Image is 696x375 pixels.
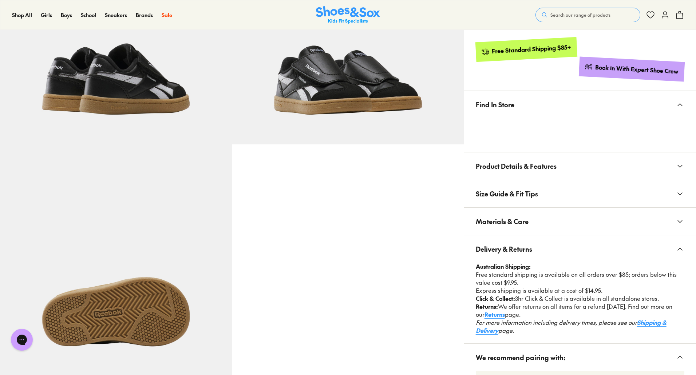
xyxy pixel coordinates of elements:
[535,8,640,22] button: Search our range of products
[476,347,565,368] span: We recommend pairing with:
[476,294,515,302] strong: Click & Collect:
[476,238,532,260] span: Delivery & Returns
[464,344,696,371] button: We recommend pairing with:
[316,6,380,24] a: Shoes & Sox
[595,63,679,76] div: Book in With Expert Shoe Crew
[61,11,72,19] a: Boys
[464,152,696,180] button: Product Details & Features
[464,180,696,207] button: Size Guide & Fit Tips
[476,211,529,232] span: Materials & Care
[81,11,96,19] a: School
[476,318,667,334] a: Shipping & Delivery
[579,57,685,82] a: Book in With Expert Shoe Crew
[41,11,52,19] a: Girls
[316,6,380,24] img: SNS_Logo_Responsive.svg
[7,326,36,353] iframe: Gorgias live chat messenger
[162,11,172,19] a: Sale
[476,295,684,303] p: 3hr Click & Collect is available in all standalone stores.
[464,91,696,118] button: Find In Store
[491,43,571,55] div: Free Standard Shipping $85+
[476,262,531,270] strong: Australian Shipping:
[498,326,514,334] em: page.
[476,263,684,295] p: Free standard shipping is available on all orders over $85; orders below this value cost $9.95. E...
[464,235,696,263] button: Delivery & Returns
[475,37,577,62] a: Free Standard Shipping $85+
[476,118,684,143] iframe: Find in Store
[476,183,538,204] span: Size Guide & Fit Tips
[464,208,696,235] button: Materials & Care
[476,155,557,177] span: Product Details & Features
[136,11,153,19] a: Brands
[476,302,498,310] strong: Returns:
[476,318,637,326] em: For more information including delivery times, please see our
[476,94,514,115] span: Find In Store
[485,310,505,318] a: Returns
[550,12,610,18] span: Search our range of products
[105,11,127,19] a: Sneakers
[12,11,32,19] a: Shop All
[476,303,684,319] p: We offer returns on all items for a refund [DATE]. Find out more on our page.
